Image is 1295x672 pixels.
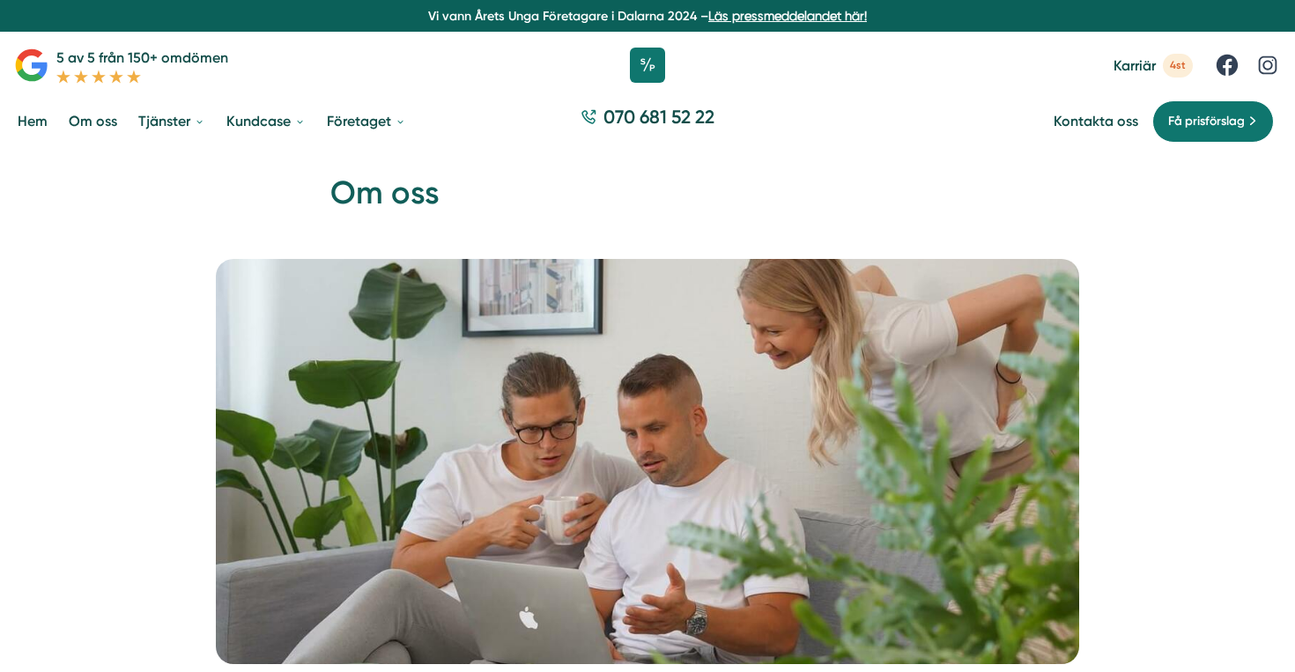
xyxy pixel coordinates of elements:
a: Läs pressmeddelandet här! [708,9,867,23]
a: Hem [14,99,51,144]
a: Kundcase [223,99,309,144]
h1: Om oss [330,172,965,229]
a: Karriär 4st [1114,54,1193,78]
p: Vi vann Årets Unga Företagare i Dalarna 2024 – [7,7,1288,25]
a: 070 681 52 22 [573,104,721,138]
span: 070 681 52 22 [603,104,714,129]
p: 5 av 5 från 150+ omdömen [56,47,228,69]
span: 4st [1163,54,1193,78]
a: Få prisförslag [1152,100,1274,143]
a: Kontakta oss [1054,113,1138,129]
a: Företaget [323,99,410,144]
span: Få prisförslag [1168,112,1245,131]
a: Tjänster [135,99,209,144]
a: Om oss [65,99,121,144]
img: Smartproduktion, [216,259,1079,664]
span: Karriär [1114,57,1156,74]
